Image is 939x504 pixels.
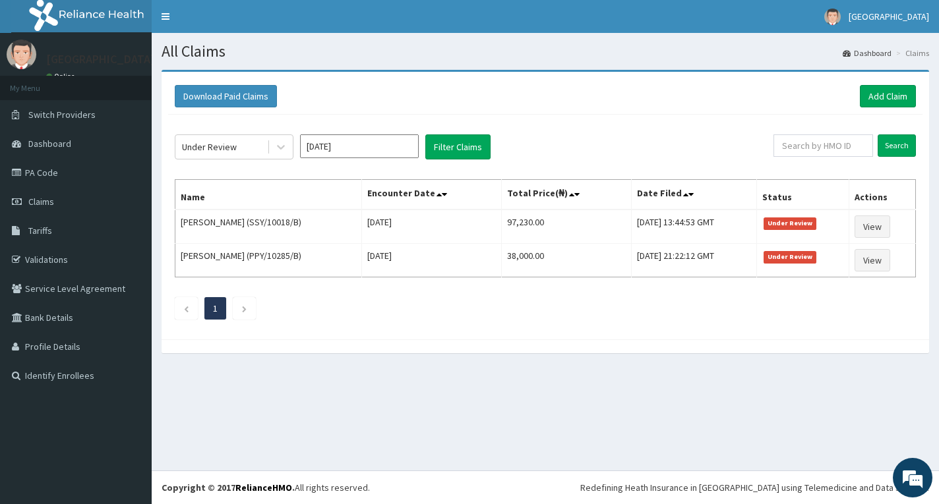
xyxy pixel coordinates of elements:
td: [DATE] [362,210,502,244]
td: [DATE] 21:22:12 GMT [631,244,756,277]
td: [PERSON_NAME] (SSY/10018/B) [175,210,362,244]
a: RelianceHMO [235,482,292,493]
footer: All rights reserved. [152,470,939,504]
input: Search [878,134,916,157]
a: Next page [241,302,247,314]
a: Add Claim [860,85,916,107]
a: View [855,215,890,238]
a: Online [46,72,78,81]
div: Redefining Heath Insurance in [GEOGRAPHIC_DATA] using Telemedicine and Data Science! [580,481,929,494]
th: Encounter Date [362,180,502,210]
th: Name [175,180,362,210]
td: [DATE] 13:44:53 GMT [631,210,756,244]
span: Tariffs [28,225,52,237]
th: Total Price(₦) [502,180,632,210]
li: Claims [893,47,929,59]
td: 97,230.00 [502,210,632,244]
h1: All Claims [162,43,929,60]
td: [PERSON_NAME] (PPY/10285/B) [175,244,362,277]
a: Dashboard [843,47,892,59]
p: [GEOGRAPHIC_DATA] [46,53,155,65]
input: Select Month and Year [300,134,419,158]
th: Date Filed [631,180,756,210]
span: Switch Providers [28,109,96,121]
strong: Copyright © 2017 . [162,482,295,493]
th: Actions [849,180,916,210]
span: Under Review [764,251,817,263]
button: Download Paid Claims [175,85,277,107]
td: [DATE] [362,244,502,277]
span: Claims [28,196,54,208]
span: Dashboard [28,138,71,150]
td: 38,000.00 [502,244,632,277]
img: User Image [7,40,36,69]
div: Under Review [182,140,237,154]
span: Under Review [764,217,817,229]
a: View [855,249,890,271]
a: Page 1 is your current page [213,302,218,314]
input: Search by HMO ID [773,134,873,157]
a: Previous page [183,302,189,314]
span: [GEOGRAPHIC_DATA] [849,11,929,22]
th: Status [756,180,849,210]
img: User Image [824,9,841,25]
button: Filter Claims [425,134,491,159]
